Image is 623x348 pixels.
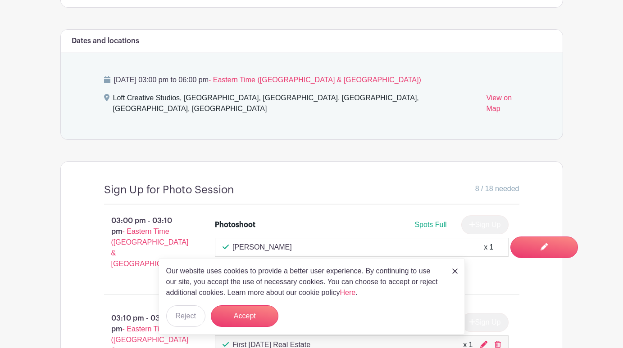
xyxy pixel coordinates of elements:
div: Photoshoot [215,219,255,230]
button: Accept [211,305,278,327]
button: Reject [166,305,205,327]
p: 03:00 pm - 03:10 pm [90,212,201,273]
div: Loft Creative Studios, [GEOGRAPHIC_DATA], [GEOGRAPHIC_DATA], [GEOGRAPHIC_DATA], [GEOGRAPHIC_DATA]... [113,93,479,118]
a: Here [340,289,356,296]
p: [DATE] 03:00 pm to 06:00 pm [104,75,519,85]
h6: Dates and locations [72,37,139,45]
div: x 1 [484,242,493,253]
span: - Eastern Time ([GEOGRAPHIC_DATA] & [GEOGRAPHIC_DATA]) [111,228,189,268]
p: Our website uses cookies to provide a better user experience. By continuing to use our site, you ... [166,266,443,298]
span: - Eastern Time ([GEOGRAPHIC_DATA] & [GEOGRAPHIC_DATA]) [209,76,421,84]
span: Spots Full [414,221,446,228]
p: [PERSON_NAME] [232,242,292,253]
h4: Sign Up for Photo Session [104,183,234,196]
img: close_button-5f87c8562297e5c2d7936805f587ecaba9071eb48480494691a3f1689db116b3.svg [452,268,458,274]
a: View on Map [486,93,519,118]
span: 8 / 18 needed [475,183,519,194]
